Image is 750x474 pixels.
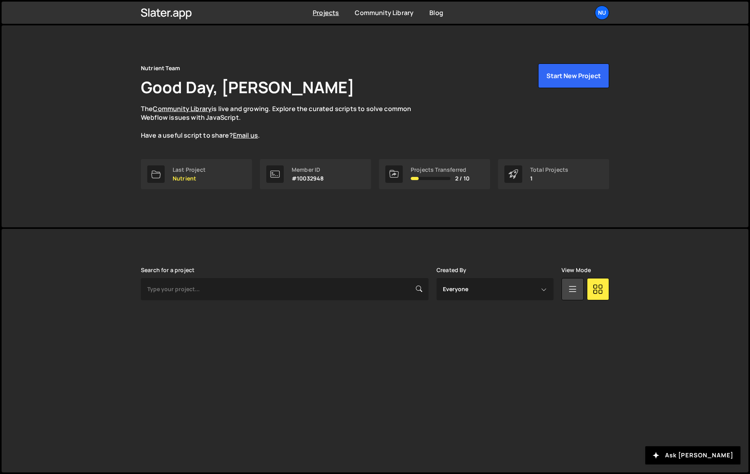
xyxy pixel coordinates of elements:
div: Projects Transferred [411,167,469,173]
button: Start New Project [538,63,609,88]
a: Blog [429,8,443,17]
div: Last Project [173,167,206,173]
a: Community Library [153,104,212,113]
div: Nutrient Team [141,63,180,73]
div: Member ID [292,167,324,173]
a: Community Library [355,8,413,17]
a: Email us [233,131,258,140]
button: Ask [PERSON_NAME] [645,446,740,464]
p: Nutrient [173,175,206,182]
input: Type your project... [141,278,429,300]
label: Search for a project [141,267,194,273]
a: Nu [595,6,609,20]
h1: Good Day, [PERSON_NAME] [141,76,354,98]
a: Last Project Nutrient [141,159,252,189]
a: Projects [313,8,339,17]
div: Total Projects [530,167,568,173]
span: 2 / 10 [455,175,469,182]
label: Created By [437,267,467,273]
p: 1 [530,175,568,182]
p: #10032948 [292,175,324,182]
label: View Mode [562,267,591,273]
p: The is live and growing. Explore the curated scripts to solve common Webflow issues with JavaScri... [141,104,427,140]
